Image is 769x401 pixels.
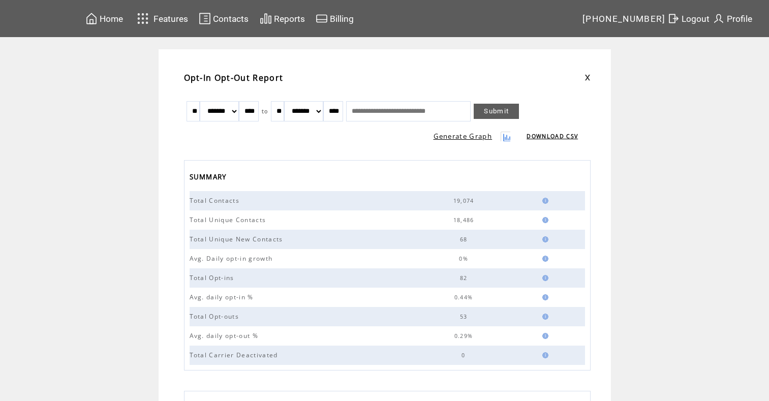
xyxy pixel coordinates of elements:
span: Avg. daily opt-in % [190,293,256,301]
img: profile.svg [713,12,725,25]
span: Total Unique Contacts [190,215,269,224]
span: 19,074 [453,197,477,204]
a: Billing [314,11,355,26]
span: 0 [462,352,468,359]
span: Opt-In Opt-Out Report [184,72,284,83]
span: Total Unique New Contacts [190,235,286,243]
img: features.svg [134,10,152,27]
img: creidtcard.svg [316,12,328,25]
img: chart.svg [260,12,272,25]
img: help.gif [539,236,548,242]
img: help.gif [539,294,548,300]
span: 0.29% [454,332,476,340]
span: [PHONE_NUMBER] [582,14,666,24]
span: 68 [460,236,470,243]
img: help.gif [539,217,548,223]
img: help.gif [539,256,548,262]
span: 53 [460,313,470,320]
span: 82 [460,274,470,282]
img: help.gif [539,275,548,281]
span: Avg. daily opt-out % [190,331,261,340]
a: Contacts [197,11,250,26]
span: Contacts [213,14,249,24]
span: SUMMARY [190,170,229,187]
a: Profile [711,11,754,26]
span: Home [100,14,123,24]
img: help.gif [539,333,548,339]
span: to [262,108,268,115]
img: contacts.svg [199,12,211,25]
img: help.gif [539,198,548,204]
span: Features [153,14,188,24]
a: Reports [258,11,306,26]
a: Submit [474,104,519,119]
a: Home [84,11,125,26]
span: Total Opt-outs [190,312,242,321]
a: Generate Graph [434,132,493,141]
img: exit.svg [667,12,680,25]
span: Billing [330,14,354,24]
img: help.gif [539,314,548,320]
img: help.gif [539,352,548,358]
span: Profile [727,14,752,24]
a: Logout [666,11,711,26]
img: home.svg [85,12,98,25]
span: 0% [459,255,471,262]
span: Total Carrier Deactivated [190,351,281,359]
span: Reports [274,14,305,24]
span: 18,486 [453,217,477,224]
span: Total Opt-ins [190,273,237,282]
span: 0.44% [454,294,476,301]
span: Total Contacts [190,196,242,205]
span: Avg. Daily opt-in growth [190,254,275,263]
span: Logout [682,14,710,24]
a: DOWNLOAD CSV [527,133,578,140]
a: Features [133,9,190,28]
